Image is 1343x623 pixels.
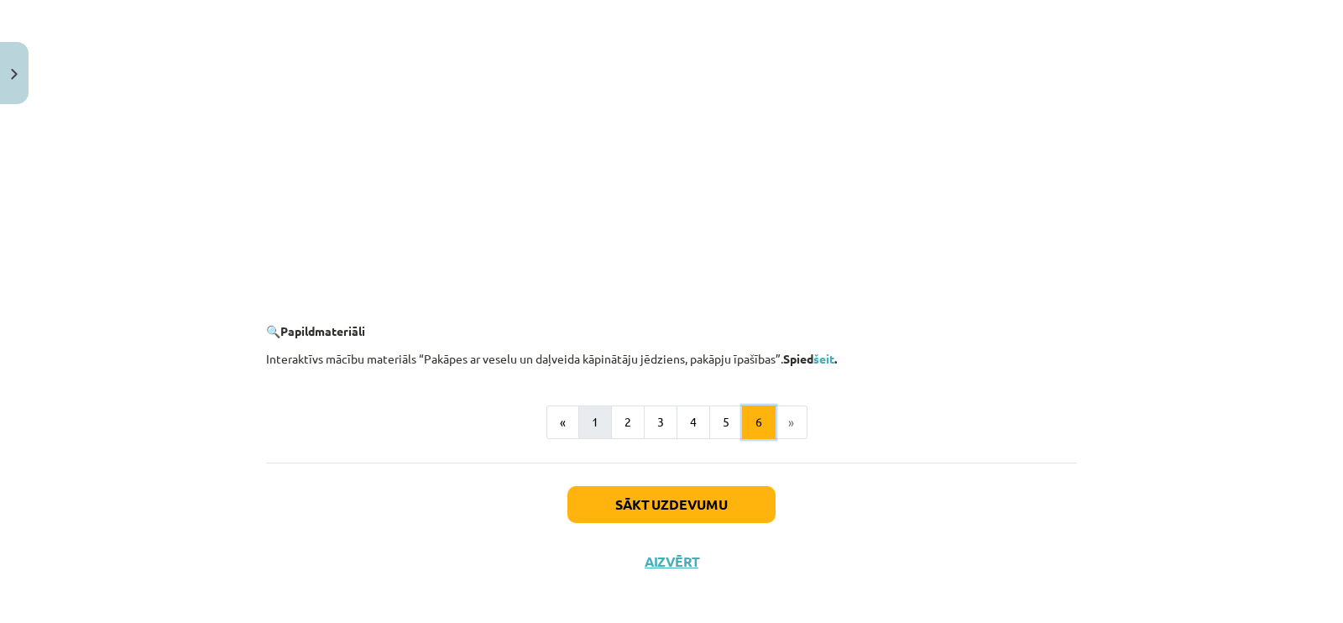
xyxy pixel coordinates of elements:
p: 🔍 [266,322,1077,340]
button: 6 [742,406,776,439]
button: 1 [578,406,612,439]
a: šeit [813,351,834,366]
button: Aizvērt [640,553,703,570]
button: 3 [644,406,677,439]
button: 4 [677,406,710,439]
b: Spied . [783,351,837,366]
nav: Page navigation example [266,406,1077,439]
button: Sākt uzdevumu [567,486,776,523]
button: « [546,406,579,439]
b: Papildmateriāli [280,323,365,338]
button: 5 [709,406,743,439]
p: Interaktīvs mācību materiāls “Pakāpes ar veselu un daļveida kāpinātāju jēdziens, pakāpju īpašības”. [266,350,1077,368]
button: 2 [611,406,645,439]
img: icon-close-lesson-0947bae3869378f0d4975bcd49f059093ad1ed9edebbc8119c70593378902aed.svg [11,69,18,80]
